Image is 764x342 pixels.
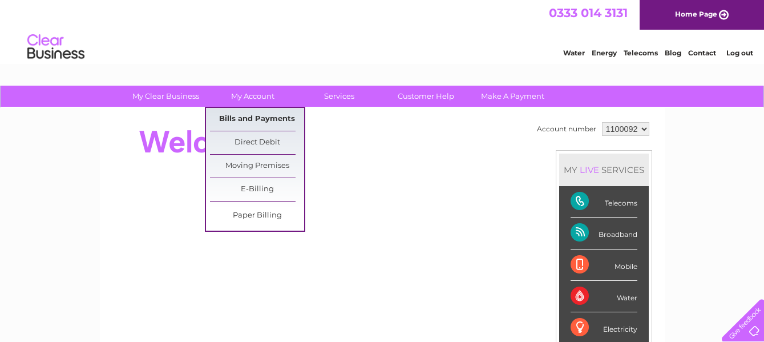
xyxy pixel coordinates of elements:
a: E-Billing [210,178,304,201]
a: Direct Debit [210,131,304,154]
a: Moving Premises [210,155,304,178]
a: Water [563,49,585,57]
a: My Account [205,86,300,107]
div: MY SERVICES [559,154,649,186]
div: LIVE [577,164,601,175]
a: Telecoms [624,49,658,57]
a: 0333 014 3131 [549,6,628,20]
a: Log out [726,49,753,57]
a: Bills and Payments [210,108,304,131]
a: Energy [592,49,617,57]
td: Account number [534,119,599,139]
div: Water [571,281,637,312]
div: Clear Business is a trading name of Verastar Limited (registered in [GEOGRAPHIC_DATA] No. 3667643... [113,6,652,55]
div: Broadband [571,218,637,249]
div: Mobile [571,250,637,281]
a: Customer Help [379,86,473,107]
a: Make A Payment [466,86,560,107]
a: Contact [688,49,716,57]
a: My Clear Business [119,86,213,107]
a: Blog [665,49,681,57]
a: Services [292,86,386,107]
img: logo.png [27,30,85,65]
a: Paper Billing [210,204,304,227]
div: Telecoms [571,186,637,218]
